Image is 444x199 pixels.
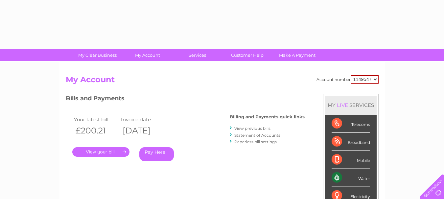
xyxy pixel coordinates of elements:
div: Mobile [332,151,370,169]
a: View previous bills [234,126,270,131]
th: £200.21 [72,124,120,137]
a: My Clear Business [70,49,125,61]
div: Water [332,169,370,187]
a: Statement of Accounts [234,133,280,138]
div: Telecoms [332,115,370,133]
a: Pay Here [139,147,174,161]
div: Broadband [332,133,370,151]
a: Make A Payment [270,49,324,61]
a: Paperless bill settings [234,139,277,144]
a: Services [170,49,224,61]
a: Customer Help [220,49,274,61]
h3: Bills and Payments [66,94,305,105]
h2: My Account [66,75,379,88]
th: [DATE] [119,124,167,137]
a: . [72,147,129,157]
h4: Billing and Payments quick links [230,114,305,119]
td: Your latest bill [72,115,120,124]
a: My Account [120,49,175,61]
div: Account number [316,75,379,84]
div: MY SERVICES [325,96,377,114]
td: Invoice date [119,115,167,124]
div: LIVE [336,102,349,108]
